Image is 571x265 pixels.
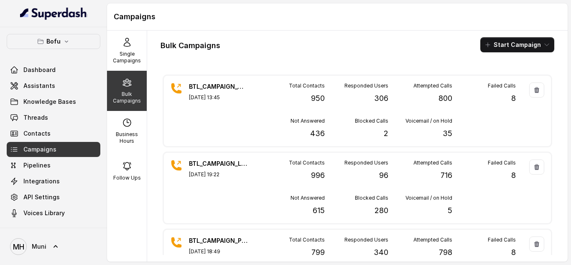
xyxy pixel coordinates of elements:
h1: Campaigns [114,10,561,23]
p: Bofu [46,36,61,46]
a: Campaigns [7,142,100,157]
span: Dashboard [23,66,56,74]
p: Attempted Calls [413,82,452,89]
p: 615 [313,205,325,216]
p: 799 [311,247,325,258]
p: 950 [311,93,325,104]
p: Attempted Calls [413,237,452,243]
img: light.svg [20,7,87,20]
p: Total Contacts [289,160,325,166]
p: Voicemail / on Hold [405,195,452,201]
p: 280 [375,205,388,216]
p: 96 [379,170,388,181]
h1: Bulk Campaigns [161,39,220,52]
p: 5 [448,205,452,216]
p: BTL_CAMPAIGN_GGN_GURGAON_300825_01 [189,82,247,91]
p: Not Answered [291,195,325,201]
p: Responded Users [344,82,388,89]
a: Contacts [7,126,100,141]
p: 8 [511,170,516,181]
p: BTL_CAMPAIGN_LUD_LUDHIANA_290825_01 [189,160,247,168]
p: 2 [384,128,388,139]
p: 8 [511,93,516,104]
span: Campaigns [23,145,56,154]
a: API Settings [7,190,100,205]
a: Voices Library [7,206,100,221]
a: Pipelines [7,158,100,173]
text: MH [13,242,24,251]
p: 996 [311,170,325,181]
a: Assistants [7,78,100,93]
p: [DATE] 18:49 [189,248,247,255]
p: 306 [374,93,388,104]
p: [DATE] 19:22 [189,171,247,178]
p: Follow Ups [113,175,141,181]
p: Voicemail / on Hold [405,118,452,124]
p: [DATE] 13:45 [189,94,247,101]
span: Assistants [23,82,55,90]
p: 716 [441,170,452,181]
span: Voices Library [23,209,65,217]
p: BTL_CAMPAIGN_PUN_PUNE_290825_02 [189,237,247,245]
p: Failed Calls [488,82,516,89]
p: 35 [443,128,452,139]
p: Responded Users [344,237,388,243]
span: Muni [32,242,46,251]
p: Not Answered [291,118,325,124]
p: 800 [438,93,452,104]
span: Threads [23,113,48,122]
span: Pipelines [23,161,51,170]
p: Single Campaigns [110,51,143,64]
a: Muni [7,235,100,258]
p: 798 [439,247,452,258]
p: Blocked Calls [355,195,388,201]
span: Knowledge Bases [23,98,76,106]
p: Failed Calls [488,237,516,243]
a: Dashboard [7,62,100,77]
p: Business Hours [110,131,143,144]
p: Failed Calls [488,160,516,166]
span: Contacts [23,129,51,138]
p: Attempted Calls [413,160,452,166]
a: Knowledge Bases [7,94,100,109]
p: Total Contacts [289,237,325,243]
p: Blocked Calls [355,118,388,124]
p: 436 [310,128,325,139]
p: 340 [374,247,388,258]
p: Total Contacts [289,82,325,89]
p: Responded Users [344,160,388,166]
span: Integrations [23,177,60,185]
button: Start Campaign [480,37,554,52]
a: Threads [7,110,100,125]
a: Integrations [7,174,100,189]
p: 8 [511,247,516,258]
span: API Settings [23,193,60,201]
button: Bofu [7,34,100,49]
p: Bulk Campaigns [110,91,143,104]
